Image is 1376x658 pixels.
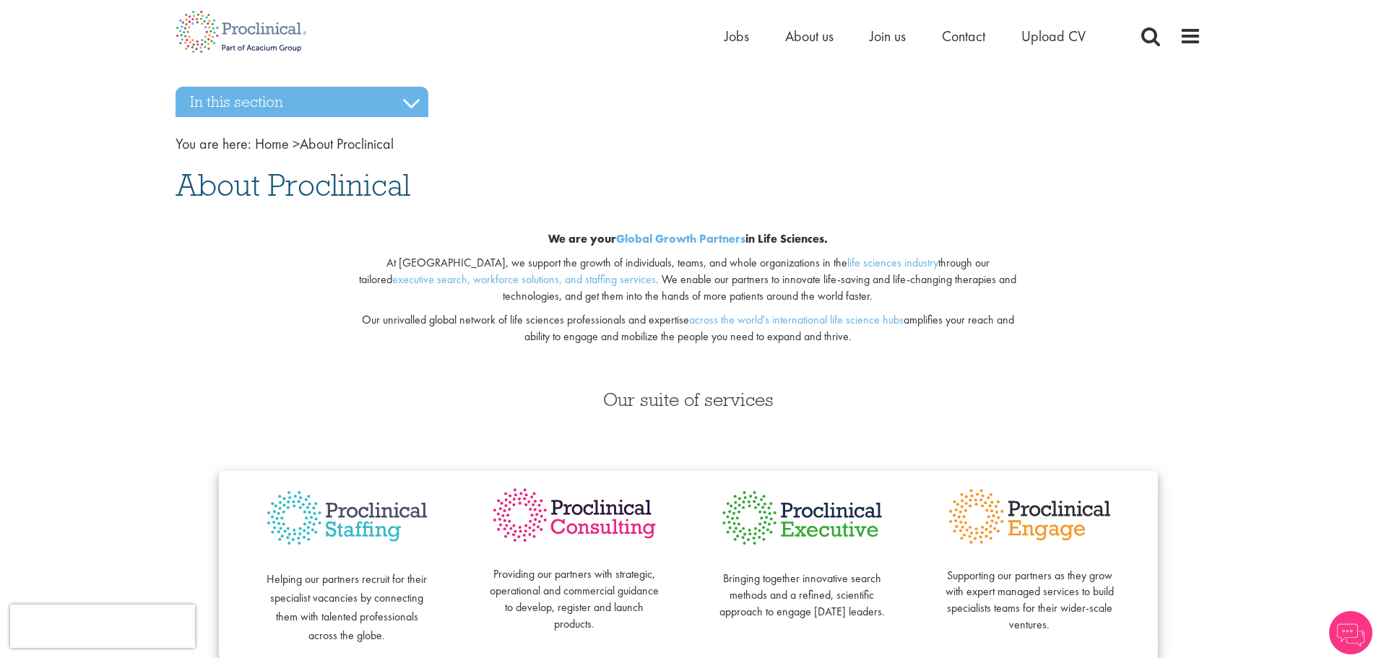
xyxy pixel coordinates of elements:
[176,390,1201,409] h3: Our suite of services
[262,485,432,551] img: Proclinical Staffing
[392,272,656,287] a: executive search, workforce solutions, and staffing services
[1021,27,1086,46] a: Upload CV
[350,255,1026,305] p: At [GEOGRAPHIC_DATA], we support the growth of individuals, teams, and whole organizations in the...
[1329,611,1372,654] img: Chatbot
[785,27,834,46] a: About us
[176,87,428,117] h3: In this section
[717,554,887,620] p: Bringing together innovative search methods and a refined, scientific approach to engage [DATE] l...
[616,231,745,246] a: Global Growth Partners
[10,605,195,648] iframe: reCAPTCHA
[945,485,1115,547] img: Proclinical Engage
[847,255,938,270] a: life sciences industry
[490,550,659,633] p: Providing our partners with strategic, operational and commercial guidance to develop, register a...
[942,27,985,46] a: Contact
[176,134,251,153] span: You are here:
[689,312,904,327] a: across the world's international life science hubs
[255,134,394,153] span: About Proclinical
[176,165,410,204] span: About Proclinical
[724,27,749,46] a: Jobs
[490,485,659,545] img: Proclinical Consulting
[293,134,300,153] span: >
[870,27,906,46] a: Join us
[717,485,887,550] img: Proclinical Executive
[945,551,1115,633] p: Supporting our partners as they grow with expert managed services to build specialists teams for ...
[267,571,427,643] span: Helping our partners recruit for their specialist vacancies by connecting them with talented prof...
[548,231,828,246] b: We are your in Life Sciences.
[255,134,289,153] a: breadcrumb link to Home
[350,312,1026,345] p: Our unrivalled global network of life sciences professionals and expertise amplifies your reach a...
